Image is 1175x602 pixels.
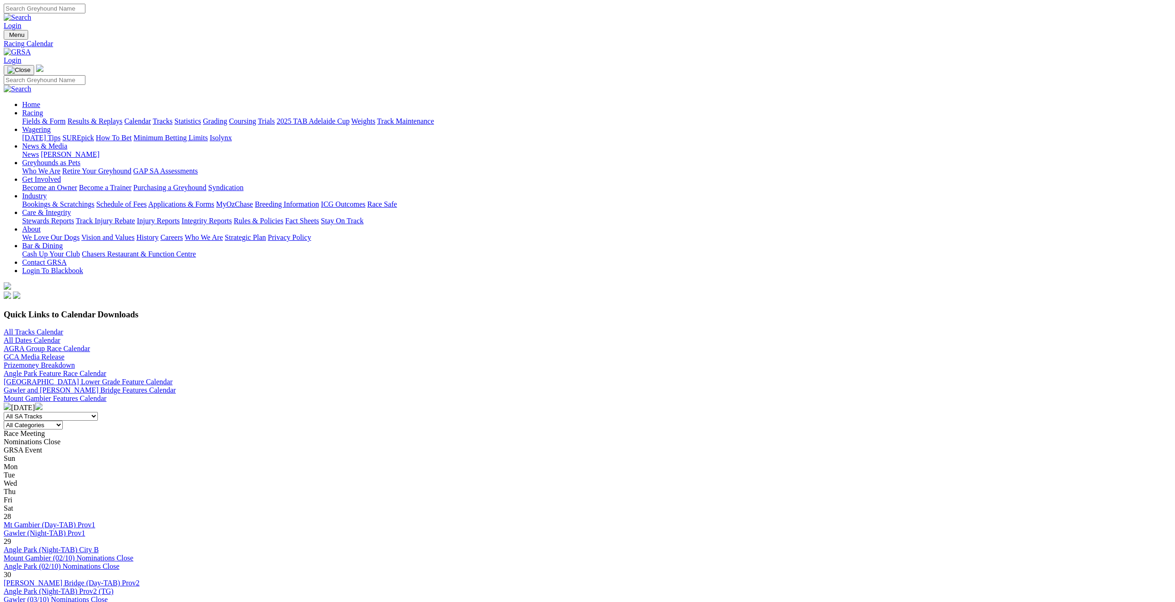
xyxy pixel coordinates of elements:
[4,292,11,299] img: facebook.svg
[153,117,173,125] a: Tracks
[367,200,397,208] a: Race Safe
[4,22,21,30] a: Login
[4,454,1171,463] div: Sun
[234,217,283,225] a: Rules & Policies
[124,117,151,125] a: Calendar
[4,504,1171,513] div: Sat
[377,117,434,125] a: Track Maintenance
[22,200,94,208] a: Bookings & Scratchings
[22,167,1171,175] div: Greyhounds as Pets
[22,125,51,133] a: Wagering
[4,40,1171,48] a: Racing Calendar
[4,328,63,336] a: All Tracks Calendar
[4,370,106,377] a: Angle Park Feature Race Calendar
[22,150,39,158] a: News
[4,361,75,369] a: Prizemoney Breakdown
[67,117,122,125] a: Results & Replays
[41,150,99,158] a: [PERSON_NAME]
[277,117,349,125] a: 2025 TAB Adelaide Cup
[4,345,90,352] a: AGRA Group Race Calendar
[22,175,61,183] a: Get Involved
[22,217,1171,225] div: Care & Integrity
[285,217,319,225] a: Fact Sheets
[22,184,77,191] a: Become an Owner
[22,200,1171,209] div: Industry
[4,537,11,545] span: 29
[4,587,114,595] a: Angle Park (Night-TAB) Prov2 (TG)
[160,233,183,241] a: Careers
[258,117,275,125] a: Trials
[4,429,1171,438] div: Race Meeting
[4,30,28,40] button: Toggle navigation
[4,75,85,85] input: Search
[4,554,133,562] a: Mount Gambier (02/10) Nominations Close
[4,378,173,386] a: [GEOGRAPHIC_DATA] Lower Grade Feature Calendar
[79,184,132,191] a: Become a Trainer
[4,488,1171,496] div: Thu
[4,48,31,56] img: GRSA
[185,233,223,241] a: Who We Are
[4,403,11,410] img: chevron-left-pager-white.svg
[4,394,107,402] a: Mount Gambier Features Calendar
[22,134,1171,142] div: Wagering
[22,117,1171,125] div: Racing
[4,438,1171,446] div: Nominations Close
[4,353,65,361] a: GCA Media Release
[22,233,1171,242] div: About
[22,192,47,200] a: Industry
[22,242,63,250] a: Bar & Dining
[4,403,1171,412] div: [DATE]
[181,217,232,225] a: Integrity Reports
[268,233,311,241] a: Privacy Policy
[4,513,11,520] span: 28
[175,117,201,125] a: Statistics
[22,117,66,125] a: Fields & Form
[96,134,132,142] a: How To Bet
[62,134,94,142] a: SUREpick
[36,65,43,72] img: logo-grsa-white.png
[22,250,80,258] a: Cash Up Your Club
[148,200,214,208] a: Applications & Forms
[225,233,266,241] a: Strategic Plan
[4,4,85,13] input: Search
[4,579,139,587] a: [PERSON_NAME] Bridge (Day-TAB) Prov2
[76,217,135,225] a: Track Injury Rebate
[210,134,232,142] a: Isolynx
[22,150,1171,159] div: News & Media
[22,159,80,167] a: Greyhounds as Pets
[203,117,227,125] a: Grading
[22,250,1171,258] div: Bar & Dining
[22,167,60,175] a: Who We Are
[4,496,1171,504] div: Fri
[22,184,1171,192] div: Get Involved
[22,233,79,241] a: We Love Our Dogs
[96,200,146,208] a: Schedule of Fees
[22,258,66,266] a: Contact GRSA
[35,403,42,410] img: chevron-right-pager-white.svg
[4,479,1171,488] div: Wed
[4,546,99,554] a: Angle Park (Night-TAB) City B
[4,336,60,344] a: All Dates Calendar
[7,66,30,74] img: Close
[133,134,208,142] a: Minimum Betting Limits
[22,134,60,142] a: [DATE] Tips
[4,310,1171,320] h3: Quick Links to Calendar Downloads
[4,85,31,93] img: Search
[4,562,120,570] a: Angle Park (02/10) Nominations Close
[4,13,31,22] img: Search
[321,217,363,225] a: Stay On Track
[22,209,71,216] a: Care & Integrity
[4,471,1171,479] div: Tue
[22,142,67,150] a: News & Media
[4,282,11,290] img: logo-grsa-white.png
[9,31,24,38] span: Menu
[82,250,196,258] a: Chasers Restaurant & Function Centre
[208,184,243,191] a: Syndication
[4,521,95,529] a: Mt Gambier (Day-TAB) Prov1
[22,217,74,225] a: Stewards Reports
[4,529,85,537] a: Gawler (Night-TAB) Prov1
[255,200,319,208] a: Breeding Information
[22,109,43,117] a: Racing
[216,200,253,208] a: MyOzChase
